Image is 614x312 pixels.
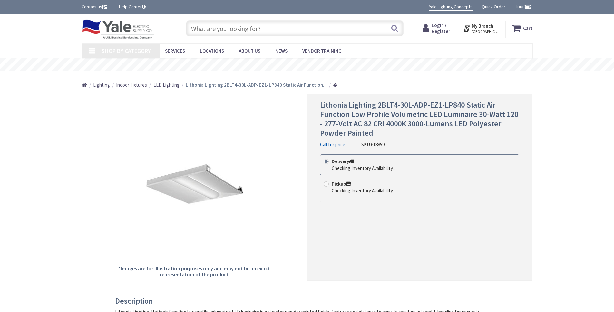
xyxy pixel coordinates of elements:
span: Shop By Category [102,47,151,54]
span: 618859 [371,141,385,148]
a: Lighting [93,82,110,88]
a: Login / Register [423,23,450,34]
a: Yale Lighting Concepts [429,4,473,11]
span: Login / Register [432,22,450,34]
div: Checking Inventory Availability... [332,165,395,171]
h5: *Images are for illustration purposes only and may not be an exact representation of the product [118,266,271,277]
strong: Pickup [332,181,351,187]
img: Lithonia Lighting 2BLT4-30L-ADP-EZ1-LP840 Static Air Function Low Profile Volumetric LED Luminair... [146,136,243,232]
a: LED Lighting [153,82,180,88]
span: Vendor Training [302,48,342,54]
a: Contact us [82,4,109,10]
span: Locations [200,48,224,54]
h3: Description [115,297,494,305]
span: [GEOGRAPHIC_DATA], [GEOGRAPHIC_DATA] [472,29,499,34]
span: Services [165,48,185,54]
div: My Branch [GEOGRAPHIC_DATA], [GEOGRAPHIC_DATA] [463,23,499,34]
strong: Cart [523,23,533,34]
strong: Delivery [332,158,354,164]
span: Tour [515,4,531,10]
strong: Lithonia Lighting 2BLT4-30L-ADP-EZ1-LP840 Static Air Function... [186,82,327,88]
div: SKU: [361,141,385,148]
div: Checking Inventory Availability... [332,187,395,194]
a: Cart [512,23,533,34]
span: About Us [239,48,260,54]
strong: My Branch [472,23,493,29]
input: What are you looking for? [186,20,404,36]
a: Quick Order [482,4,505,10]
a: Help Center [119,4,146,10]
a: Call for price [320,141,345,148]
img: Yale Electric Supply Co. [82,19,154,39]
span: Lithonia Lighting 2BLT4-30L-ADP-EZ1-LP840 Static Air Function Low Profile Volumetric LED Luminair... [320,100,518,138]
a: Indoor Fixtures [116,82,147,88]
span: News [275,48,288,54]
